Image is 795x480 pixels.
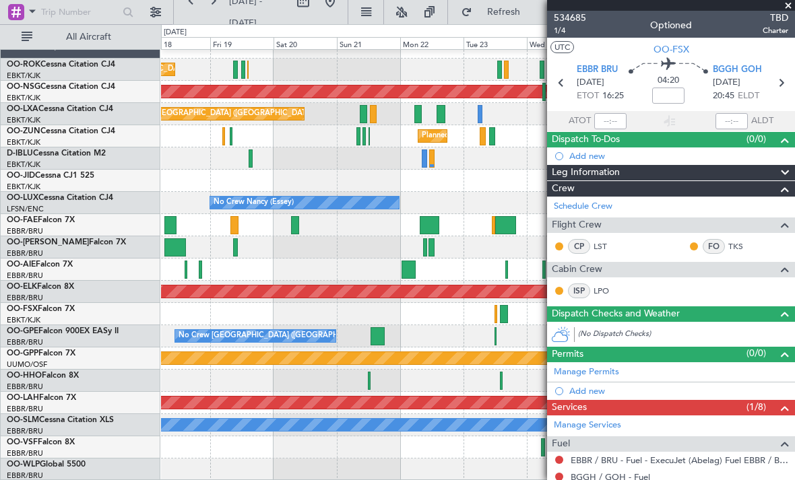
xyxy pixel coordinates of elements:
div: [DATE] [164,27,187,38]
span: ELDT [738,90,759,103]
span: 20:45 [713,90,734,103]
a: OO-JIDCessna CJ1 525 [7,172,94,180]
a: OO-LXACessna Citation CJ4 [7,105,113,113]
a: OO-AIEFalcon 7X [7,261,73,269]
span: (0/0) [746,346,766,360]
span: OO-FSX [7,305,38,313]
div: FO [703,239,725,254]
span: ALDT [751,114,773,128]
a: OO-NSGCessna Citation CJ4 [7,83,115,91]
span: OO-[PERSON_NAME] [7,238,89,246]
span: 16:25 [602,90,624,103]
span: ETOT [577,90,599,103]
div: Thu 18 [147,37,210,49]
span: OO-AIE [7,261,36,269]
div: Planned Maint [GEOGRAPHIC_DATA] ([GEOGRAPHIC_DATA]) [102,104,315,124]
a: EBBR/BRU [7,426,43,436]
span: OO-FSX [654,42,689,57]
span: [DATE] [577,76,604,90]
span: Crew [552,181,575,197]
a: OO-[PERSON_NAME]Falcon 7X [7,238,126,246]
a: OO-HHOFalcon 8X [7,372,79,380]
a: OO-LAHFalcon 7X [7,394,76,402]
span: OO-FAE [7,216,38,224]
a: EBKT/KJK [7,71,40,81]
span: Services [552,400,587,415]
span: OO-JID [7,172,35,180]
div: Fri 19 [210,37,274,49]
div: Add new [569,385,788,397]
div: Tue 23 [464,37,527,49]
span: OO-LUX [7,194,38,202]
span: Permits [552,347,583,362]
button: All Aircraft [15,26,146,48]
span: OO-GPE [7,327,38,335]
a: Manage Services [554,419,621,432]
span: Fuel [552,436,570,452]
a: LPO [594,285,624,297]
button: Refresh [455,1,536,23]
a: OO-ZUNCessna Citation CJ4 [7,127,115,135]
a: EBKT/KJK [7,137,40,147]
a: OO-FAEFalcon 7X [7,216,75,224]
a: EBBR/BRU [7,382,43,392]
span: (1/8) [746,400,766,414]
a: OO-ELKFalcon 8X [7,283,74,291]
span: OO-GPP [7,349,38,357]
a: OO-GPEFalcon 900EX EASy II [7,327,119,335]
a: EBKT/KJK [7,93,40,103]
span: OO-HHO [7,372,42,380]
a: OO-LUXCessna Citation CJ4 [7,194,113,202]
span: ATOT [569,114,591,128]
a: OO-SLMCessna Citation XLS [7,416,114,424]
span: OO-WLP [7,460,40,469]
button: UTC [550,41,574,53]
span: OO-VSF [7,438,38,446]
span: (0/0) [746,132,766,146]
a: Manage Permits [554,366,619,379]
span: All Aircraft [35,32,142,42]
a: UUMO/OSF [7,359,47,370]
div: Planned Maint Kortrijk-[GEOGRAPHIC_DATA] [422,126,579,146]
a: EBKT/KJK [7,115,40,125]
a: EBBR/BRU [7,337,43,347]
a: TKS [728,240,759,252]
div: ISP [568,283,590,298]
a: D-IBLUCessna Citation M2 [7,149,106,158]
span: OO-NSG [7,83,40,91]
span: 04:20 [658,74,679,88]
div: Add new [569,150,788,162]
span: OO-ROK [7,61,40,69]
a: OO-WLPGlobal 5500 [7,460,86,469]
a: EBKT/KJK [7,315,40,325]
a: OO-ROKCessna Citation CJ4 [7,61,115,69]
span: Dispatch Checks and Weather [552,306,680,322]
span: OO-LAH [7,394,39,402]
a: EBBR/BRU [7,293,43,303]
div: No Crew [GEOGRAPHIC_DATA] ([GEOGRAPHIC_DATA] National) [179,326,404,346]
div: CP [568,239,590,254]
span: 1/4 [554,25,586,36]
div: (No Dispatch Checks) [578,329,795,343]
a: EBBR/BRU [7,226,43,236]
span: Dispatch To-Dos [552,132,620,147]
a: EBBR/BRU [7,248,43,259]
a: EBKT/KJK [7,182,40,192]
span: OO-ZUN [7,127,40,135]
div: Sun 21 [337,37,400,49]
span: OO-SLM [7,416,39,424]
a: EBBR/BRU [7,271,43,281]
span: OO-ELK [7,283,37,291]
a: OO-GPPFalcon 7X [7,349,75,357]
span: BGGH GOH [713,63,762,77]
div: No Crew Nancy (Essey) [214,193,294,213]
input: Trip Number [41,2,119,22]
span: Leg Information [552,165,620,180]
a: EBKT/KJK [7,160,40,170]
a: LST [594,240,624,252]
a: OO-VSFFalcon 8X [7,438,75,446]
a: OO-FSXFalcon 7X [7,305,75,313]
span: Flight Crew [552,217,602,233]
div: Mon 22 [400,37,464,49]
div: Sat 20 [274,37,337,49]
